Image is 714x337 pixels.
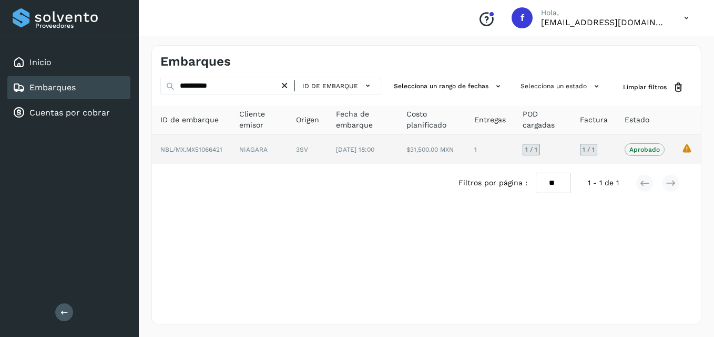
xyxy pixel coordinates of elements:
[580,114,608,125] span: Factura
[29,82,76,92] a: Embarques
[7,101,130,124] div: Cuentas por cobrar
[615,78,692,97] button: Limpiar filtros
[474,114,506,125] span: Entregas
[239,109,279,131] span: Cliente emisor
[160,54,231,69] h4: Embarques
[7,51,130,74] div: Inicio
[523,109,563,131] span: POD cargadas
[583,146,595,153] span: 1 / 1
[29,108,110,118] a: Cuentas por cobrar
[623,82,667,92] span: Limpiar filtros
[160,146,222,153] span: NBL/MX.MX51066421
[406,109,457,131] span: Costo planificado
[541,17,667,27] p: facturacion@hcarga.com
[299,78,376,93] button: ID de embarque
[29,57,52,67] a: Inicio
[160,114,219,125] span: ID de embarque
[296,114,319,125] span: Origen
[588,177,619,188] span: 1 - 1 de 1
[541,8,667,17] p: Hola,
[390,78,508,95] button: Selecciona un rango de fechas
[629,146,660,153] p: Aprobado
[7,76,130,99] div: Embarques
[288,135,328,164] td: 3SV
[336,109,390,131] span: Fecha de embarque
[466,135,514,164] td: 1
[336,146,374,153] span: [DATE] 18:00
[525,146,537,153] span: 1 / 1
[35,22,126,29] p: Proveedores
[516,78,606,95] button: Selecciona un estado
[398,135,466,164] td: $31,500.00 MXN
[231,135,288,164] td: NIAGARA
[458,177,527,188] span: Filtros por página :
[302,81,358,91] span: ID de embarque
[625,114,649,125] span: Estado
